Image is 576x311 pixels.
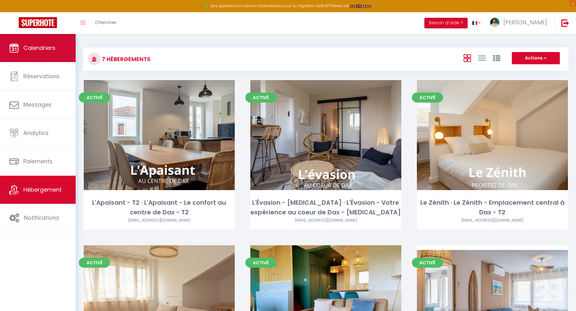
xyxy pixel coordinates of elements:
a: Chercher [90,12,121,34]
div: Le Zénith · Le Zénith - Emplacement central à Dax - T2 [417,198,568,218]
span: Activé [79,258,110,268]
a: Vue en Liste [478,53,486,63]
span: Notifications [24,214,59,222]
span: Activé [245,258,276,268]
span: Hébergement [23,186,62,194]
span: Activé [245,93,276,103]
span: Calendriers [23,44,55,52]
img: Super Booking [19,17,57,28]
div: L'Évasion - [MEDICAL_DATA] · L'Évasion - Votre expérience au coeur de Dax - [MEDICAL_DATA] [250,198,401,218]
a: Vue en Box [464,53,471,63]
div: Airbnb [417,218,568,223]
img: ... [490,18,499,27]
span: Activé [412,258,443,268]
div: L'Apaisant - T2 · L'Apaisant - Le confort au centre de Dax - T2 [84,198,235,218]
button: Besoin d'aide ? [424,18,468,28]
span: [PERSON_NAME] [503,18,547,26]
a: ... [PERSON_NAME] [485,12,555,34]
div: Airbnb [250,218,401,223]
img: logout [561,19,569,27]
span: Activé [79,93,110,103]
span: Paiements [23,157,53,165]
a: Vue par Groupe [493,53,500,63]
a: >>> ICI <<<< [350,3,371,8]
span: Activé [412,93,443,103]
h3: 7 Hébergements [100,52,150,66]
span: Réservations [23,72,59,80]
span: Chercher [95,19,116,26]
button: Actions [512,52,560,65]
span: Messages [23,101,52,108]
span: Analytics [23,129,49,137]
div: Airbnb [84,218,235,223]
